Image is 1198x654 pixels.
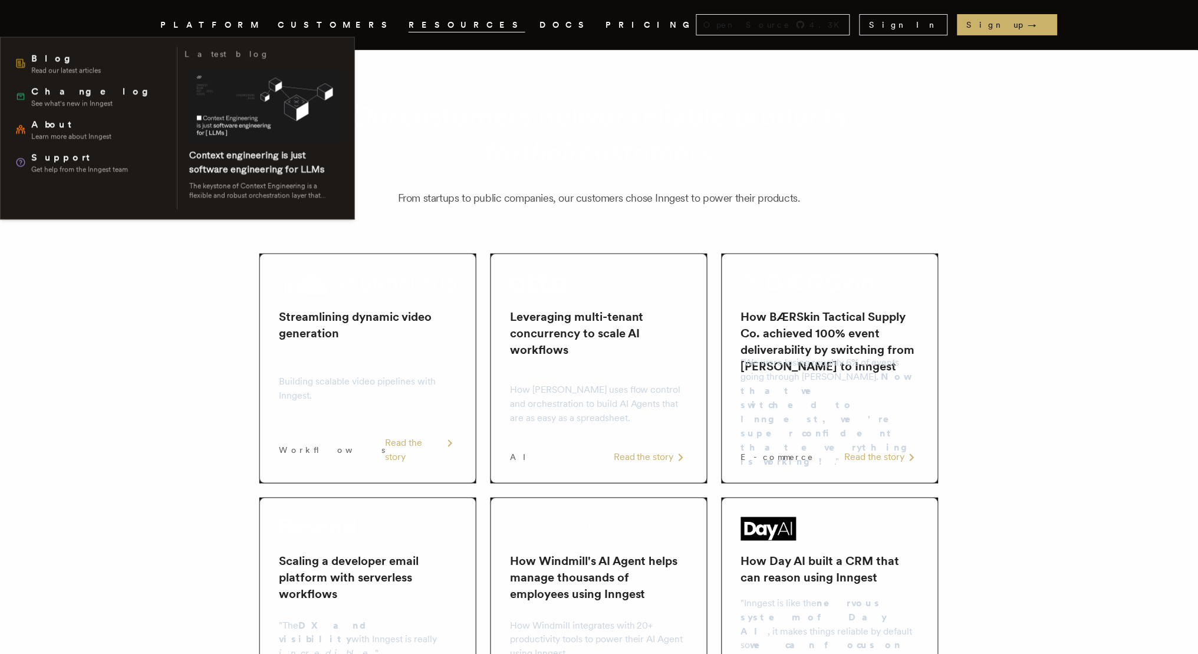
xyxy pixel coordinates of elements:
p: Building scalable video pipelines with Inngest. [279,374,457,403]
button: RESOURCES [409,18,525,32]
button: PLATFORM [160,18,264,32]
h2: How BÆRSkin Tactical Supply Co. achieved 100% event deliverability by switching from [PERSON_NAME... [741,308,919,374]
a: Otto logoLeveraging multi-tenant concurrency to scale AI workflowsHow [PERSON_NAME] uses flow con... [491,254,707,484]
span: 4.3 K [810,19,847,31]
img: Day AI [741,517,797,541]
em: Our [351,98,399,133]
span: Workflows [279,444,385,456]
a: AboutLearn more about Inngest [10,113,170,146]
img: SoundCloud [279,273,457,297]
img: Windmill [510,517,594,536]
span: About [31,118,111,132]
span: Open Source [704,19,791,31]
a: ChangelogSee what's new in Inngest [10,80,170,113]
a: BÆRSkin Tactical Supply Co. logoHow BÆRSkin Tactical Supply Co. achieved 100% event deliverabilit... [722,254,939,484]
div: Read the story [845,450,919,464]
h2: Scaling a developer email platform with serverless workflows [279,553,457,602]
div: Read the story [385,436,457,464]
a: SoundCloud logoStreamlining dynamic video generationBuilding scalable video pipelines with Innges... [259,254,476,484]
a: Sign In [860,14,948,35]
div: Read the story [614,450,688,464]
h2: Leveraging multi-tenant concurrency to scale AI workflows [510,308,688,358]
a: Context engineering is just software engineering for LLMs [189,150,325,175]
h2: How Windmill's AI Agent helps manage thousands of employees using Inngest [510,553,688,602]
span: Get help from the Inngest team [31,165,128,175]
span: Changelog [31,85,157,99]
a: SupportGet help from the Inngest team [10,146,170,179]
span: Blog [31,52,101,66]
h2: How Day AI built a CRM that can reason using Inngest [741,553,919,586]
img: Resend [279,517,356,536]
a: PRICING [605,18,696,32]
strong: DX and visibility [279,620,376,645]
a: DOCS [539,18,591,32]
a: BlogRead our latest articles [10,47,170,80]
span: Learn more about Inngest [31,132,111,142]
span: E-commerce [741,451,814,463]
em: their [522,135,580,169]
span: See what's new in Inngest [31,99,157,109]
strong: Now that we switched to Inngest, we're super confident that everything is working! [741,371,917,467]
p: From startups to public companies, our customers chose Inngest to power their products. [175,190,1023,206]
h3: Latest blog [185,47,269,61]
h1: customers deliver reliable products for customers [288,97,910,171]
span: Support [31,151,128,165]
img: BÆRSkin Tactical Supply Co. [741,273,874,292]
p: How [PERSON_NAME] uses flow control and orchestration to build AI Agents that are as easy as a sp... [510,383,688,425]
a: Sign up [957,14,1058,35]
span: → [1028,19,1048,31]
strong: nervous system of Day AI [741,597,887,637]
img: Otto [510,273,567,292]
a: CUSTOMERS [278,18,394,32]
p: "We were losing roughly 6% of events going through [PERSON_NAME]. ." [741,356,919,469]
h2: Streamlining dynamic video generation [279,308,457,341]
span: AI [510,451,536,463]
span: Read our latest articles [31,66,101,75]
